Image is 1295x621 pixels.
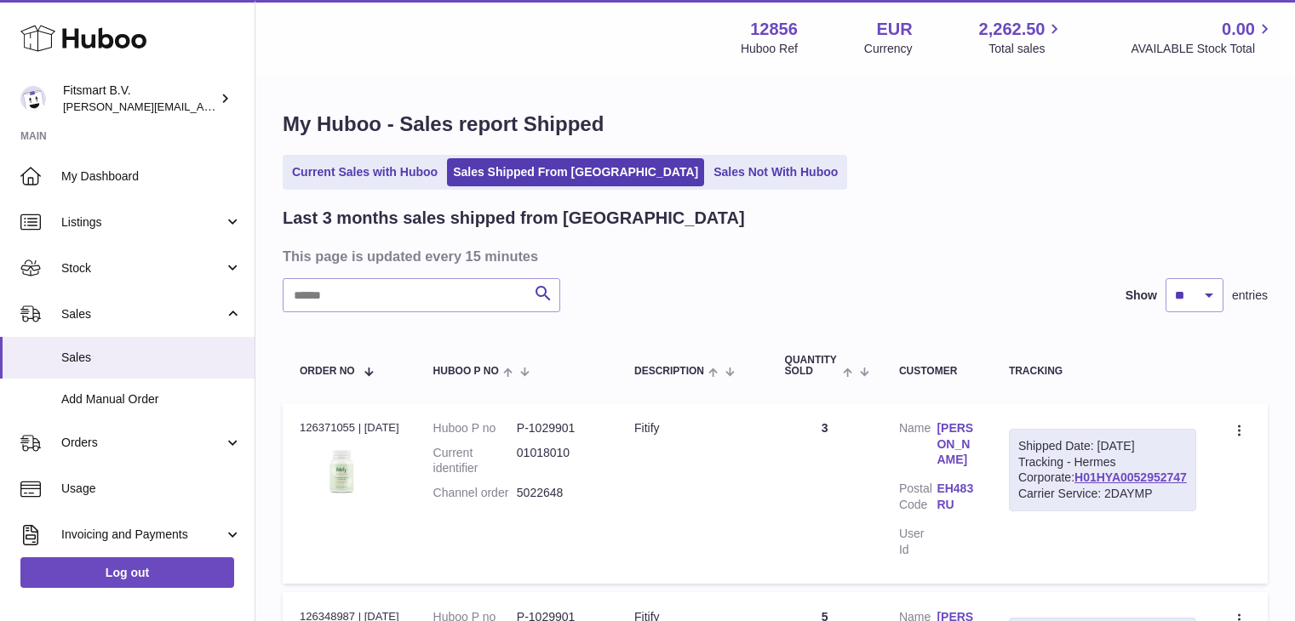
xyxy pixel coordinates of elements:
div: Fitsmart B.V. [63,83,216,115]
div: Carrier Service: 2DAYMP [1018,486,1187,502]
dt: Current identifier [433,445,517,477]
td: 3 [768,403,882,584]
span: Total sales [988,41,1064,57]
dd: 01018010 [517,445,600,477]
div: Fitify [634,420,751,436]
label: Show [1126,288,1157,304]
span: Sales [61,306,224,322]
span: Huboo P no [433,366,499,377]
dt: Huboo P no [433,420,517,436]
a: Sales Not With Huboo [708,158,844,186]
dt: Channel order [433,485,517,501]
span: AVAILABLE Stock Total [1131,41,1275,57]
div: Customer [899,366,975,377]
strong: EUR [876,18,912,41]
span: 2,262.50 [979,18,1046,41]
h2: Last 3 months sales shipped from [GEOGRAPHIC_DATA] [283,207,745,230]
span: Add Manual Order [61,391,242,407]
span: Usage [61,481,242,497]
dt: Postal Code [899,481,937,517]
img: 128561739542540.png [300,441,385,501]
span: Quantity Sold [785,355,839,377]
span: 0.00 [1222,18,1255,41]
span: Stock [61,260,224,276]
div: 126371055 | [DATE] [300,420,399,436]
dt: User Id [899,526,937,558]
a: Sales Shipped From [GEOGRAPHIC_DATA] [447,158,704,186]
a: H01HYA0052952747 [1074,470,1187,484]
a: Log out [20,557,234,588]
span: Description [634,366,704,377]
span: Orders [61,435,224,451]
a: EH483RU [937,481,974,513]
a: Current Sales with Huboo [286,158,444,186]
dt: Name [899,420,937,473]
div: Tracking - Hermes Corporate: [1009,429,1196,512]
h1: My Huboo - Sales report Shipped [283,111,1268,138]
div: Shipped Date: [DATE] [1018,438,1187,454]
dd: P-1029901 [517,420,600,436]
span: Order No [300,366,355,377]
span: Listings [61,214,224,231]
span: Sales [61,350,242,366]
strong: 12856 [750,18,798,41]
a: 2,262.50 Total sales [979,18,1065,57]
div: Tracking [1009,366,1196,377]
img: jonathan@leaderoo.com [20,86,46,111]
div: Currency [864,41,913,57]
h3: This page is updated every 15 minutes [283,247,1263,265]
span: Invoicing and Payments [61,527,224,543]
a: 0.00 AVAILABLE Stock Total [1131,18,1275,57]
div: Huboo Ref [741,41,798,57]
span: entries [1232,288,1268,304]
span: My Dashboard [61,168,242,185]
a: [PERSON_NAME] [937,420,974,469]
dd: 5022648 [517,485,600,501]
span: [PERSON_NAME][EMAIL_ADDRESS][DOMAIN_NAME] [63,100,341,113]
